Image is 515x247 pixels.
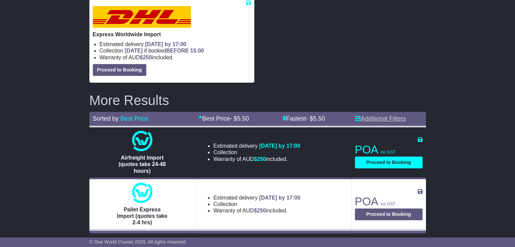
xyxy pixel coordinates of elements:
li: Warranty of AUD included. [213,207,300,214]
span: [DATE] [125,48,143,54]
img: One World Courier: Pallet Express Import (quotes take 2-4 hrs) [132,183,152,203]
span: $ [254,156,266,162]
li: Warranty of AUD included. [100,54,251,61]
span: 250 [257,156,266,162]
span: 15:00 [190,48,204,54]
a: Best Price [121,115,148,122]
span: 5.50 [313,115,325,122]
span: [DATE] by 17:00 [145,41,187,47]
p: POA [355,195,423,208]
span: Pallet Express Import (quotes take 2-4 hrs) [117,207,167,225]
a: Additional Filters [355,115,406,122]
span: 250 [257,208,266,213]
span: [DATE] by 17:00 [259,143,300,149]
span: BEFORE [166,48,189,54]
button: Proceed to Booking [93,64,146,76]
span: Airfreight Import (quotes take 24-48 hours) [119,155,166,173]
li: Collection [100,47,251,54]
p: Express Worldwide Import [93,31,251,38]
span: 5.50 [237,115,249,122]
span: $ [254,208,266,213]
span: - $ [230,115,249,122]
span: inc GST [381,150,395,155]
li: Estimated delivery [100,41,251,47]
li: Collection [213,149,300,156]
span: - $ [306,115,325,122]
button: Proceed to Booking [355,208,423,220]
span: [DATE] by 17:00 [259,195,300,201]
span: inc GST [381,202,395,206]
span: © One World Courier 2025. All rights reserved. [89,239,187,245]
li: Estimated delivery [213,194,300,201]
li: Estimated delivery [213,143,300,149]
a: Fastest- $5.50 [282,115,325,122]
img: DHL: Express Worldwide Import [93,6,191,28]
li: Warranty of AUD included. [213,156,300,162]
span: Sorted by [93,115,119,122]
span: 250 [143,55,152,60]
button: Proceed to Booking [355,157,423,168]
h2: More Results [89,93,426,108]
li: Collection [213,201,300,207]
span: $ [140,55,152,60]
img: One World Courier: Airfreight Import (quotes take 24-48 hours) [132,131,152,151]
a: Best Price- $5.50 [198,115,249,122]
span: if booked [125,48,204,54]
p: POA [355,143,423,157]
